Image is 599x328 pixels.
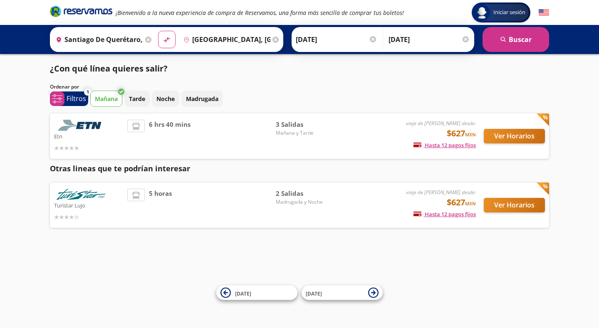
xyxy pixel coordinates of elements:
[124,91,150,107] button: Tarde
[180,29,271,50] input: Buscar Destino
[389,29,470,50] input: Opcional
[54,120,108,131] img: Etn
[181,91,223,107] button: Madrugada
[465,200,476,207] small: MXN
[413,210,476,218] span: Hasta 12 pagos fijos
[276,120,334,129] span: 3 Salidas
[54,200,123,210] p: Turistar Lujo
[235,290,251,297] span: [DATE]
[276,198,334,206] span: Madrugada y Noche
[413,141,476,149] span: Hasta 12 pagos fijos
[129,94,145,103] p: Tarde
[156,94,175,103] p: Noche
[50,83,79,91] p: Ordenar por
[483,27,549,52] button: Buscar
[406,120,476,127] em: viaje de [PERSON_NAME] desde:
[447,196,476,209] span: $627
[54,131,123,141] p: Etn
[52,29,143,50] input: Buscar Origen
[406,189,476,196] em: viaje de [PERSON_NAME] desde:
[276,189,334,198] span: 2 Salidas
[95,94,118,103] p: Mañana
[50,62,168,75] p: ¿Con qué línea quieres salir?
[54,189,108,200] img: Turistar Lujo
[50,5,112,17] i: Brand Logo
[152,91,179,107] button: Noche
[90,91,122,107] button: Mañana
[447,127,476,140] span: $627
[490,8,529,17] span: Iniciar sesión
[484,198,545,212] button: Ver Horarios
[306,290,322,297] span: [DATE]
[276,129,334,137] span: Mañana y Tarde
[216,286,297,300] button: [DATE]
[149,189,172,222] span: 5 horas
[87,89,89,96] span: 1
[465,131,476,138] small: MXN
[67,94,86,104] p: Filtros
[296,29,377,50] input: Elegir Fecha
[186,94,218,103] p: Madrugada
[539,7,549,18] button: English
[50,5,112,20] a: Brand Logo
[302,286,383,300] button: [DATE]
[50,163,549,174] p: Otras lineas que te podrían interesar
[116,9,404,17] em: ¡Bienvenido a la nueva experiencia de compra de Reservamos, una forma más sencilla de comprar tus...
[149,120,191,153] span: 6 hrs 40 mins
[50,91,88,106] button: 1Filtros
[484,129,545,143] button: Ver Horarios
